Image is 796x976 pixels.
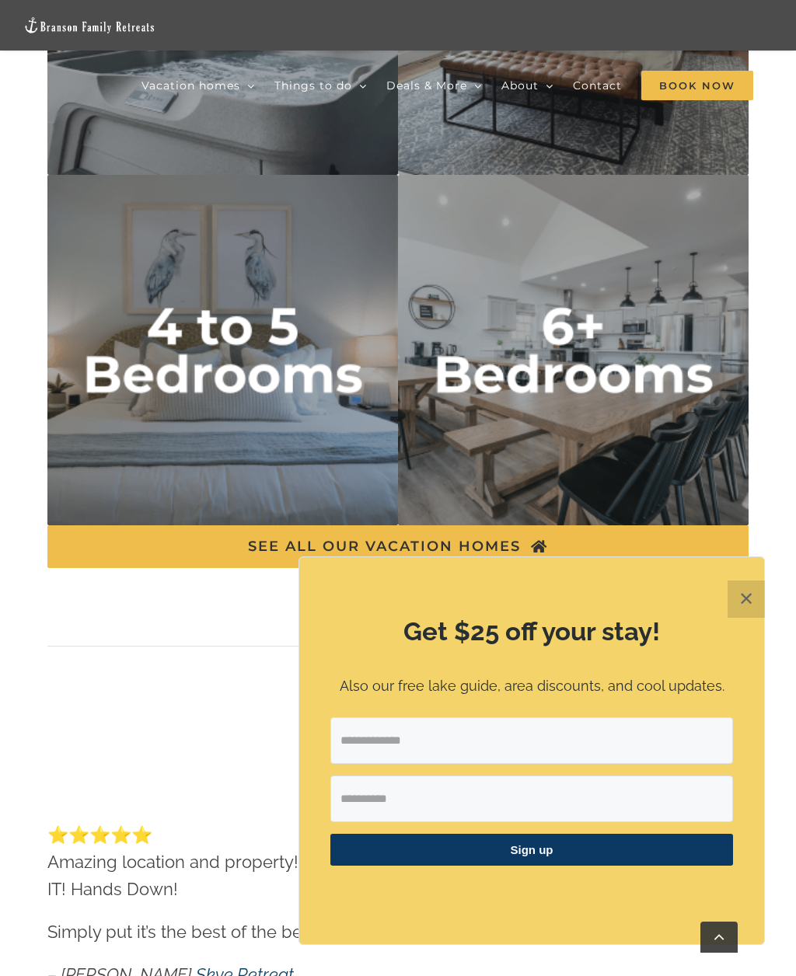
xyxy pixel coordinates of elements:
[47,821,748,904] p: ⭐️⭐️⭐️⭐️⭐️ Amazing location and property! If your looking for a place in [GEOGRAPHIC_DATA] this i...
[141,61,255,111] a: Vacation homes
[501,61,553,111] a: About
[501,80,539,91] span: About
[248,539,521,555] span: SEE ALL OUR VACATION HOMES
[330,614,733,650] h2: Get $25 off your stay!
[641,71,753,100] span: Book Now
[641,61,753,111] a: Book Now
[141,61,773,111] nav: Main Menu Sticky
[573,61,622,111] a: Contact
[398,175,749,525] img: 6 plus bedrooms
[47,525,748,568] a: SEE ALL OUR VACATION HOMES
[274,80,352,91] span: Things to do
[728,580,765,618] button: Close
[47,918,748,946] p: Simply put it’s the best of the best!!!!
[386,61,482,111] a: Deals & More
[23,16,155,34] img: Branson Family Retreats Logo
[386,80,467,91] span: Deals & More
[330,675,733,698] p: Also our free lake guide, area discounts, and cool updates.
[398,178,749,198] a: 6 plus bedrooms
[573,80,622,91] span: Contact
[330,834,733,866] button: Sign up
[47,178,398,198] a: 4 to 5 bedrooms
[330,776,733,822] input: First Name
[141,80,240,91] span: Vacation homes
[330,717,733,764] input: Email Address
[274,61,367,111] a: Things to do
[47,175,398,525] img: 4 to 5 bedrooms
[330,885,733,901] p: ​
